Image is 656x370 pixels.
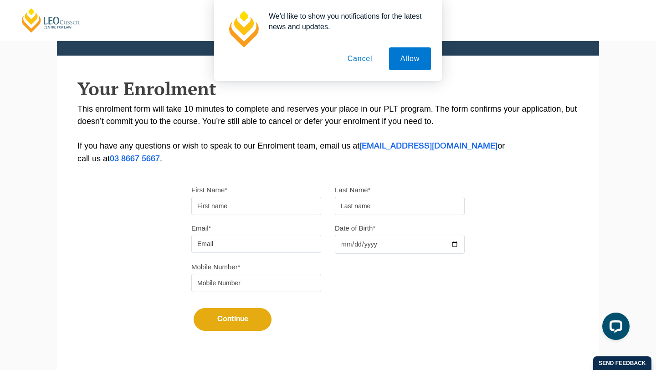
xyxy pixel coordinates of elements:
label: Mobile Number* [191,262,241,272]
input: First name [191,197,321,215]
label: First Name* [191,185,227,195]
iframe: LiveChat chat widget [595,309,633,347]
label: Last Name* [335,185,370,195]
p: This enrolment form will take 10 minutes to complete and reserves your place in our PLT program. ... [77,103,579,165]
label: Date of Birth* [335,224,375,233]
h2: Your Enrolment [77,78,579,98]
button: Cancel [336,47,384,70]
a: 03 8667 5667 [110,155,160,163]
img: notification icon [225,11,261,47]
input: Mobile Number [191,274,321,292]
div: We'd like to show you notifications for the latest news and updates. [261,11,431,32]
input: Email [191,235,321,253]
a: [EMAIL_ADDRESS][DOMAIN_NAME] [359,143,497,150]
input: Last name [335,197,465,215]
label: Email* [191,224,211,233]
button: Allow [389,47,431,70]
button: Continue [194,308,272,331]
